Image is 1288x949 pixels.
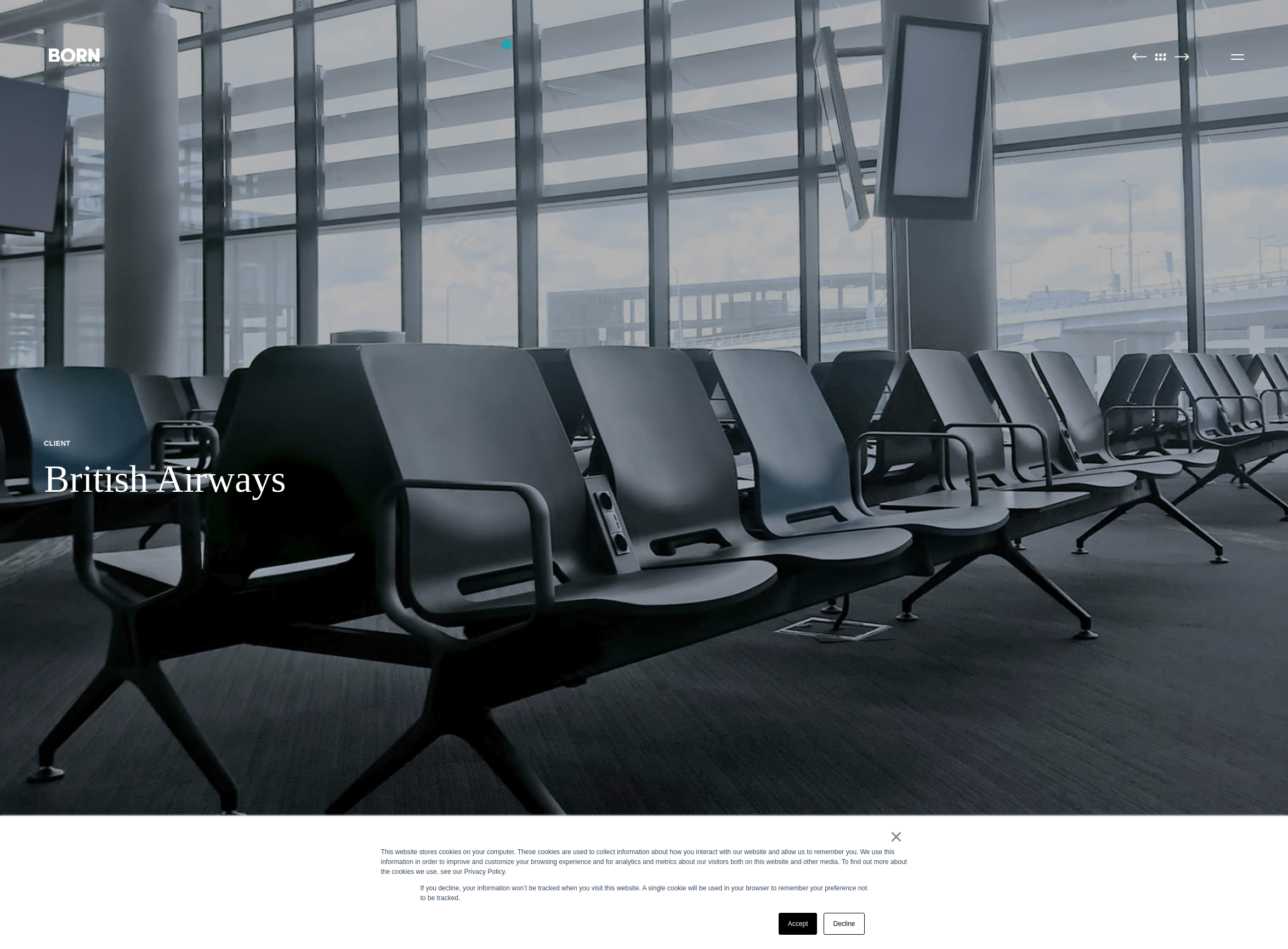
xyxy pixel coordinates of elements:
button: Open [1224,45,1251,68]
div: This website stores cookies on your computer. These cookies are used to collect information about... [381,847,907,877]
a: Decline [824,913,864,935]
h1: British Airways [44,457,286,502]
p: If you decline, your information won’t be tracked when you visit this website. A single cookie wi... [421,883,868,903]
img: Next Page [1174,53,1189,61]
a: Accept [779,913,818,935]
img: Previous Page [1132,53,1147,61]
p: Client [44,439,286,448]
img: All Pages [1149,53,1172,61]
a: × [890,832,903,842]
